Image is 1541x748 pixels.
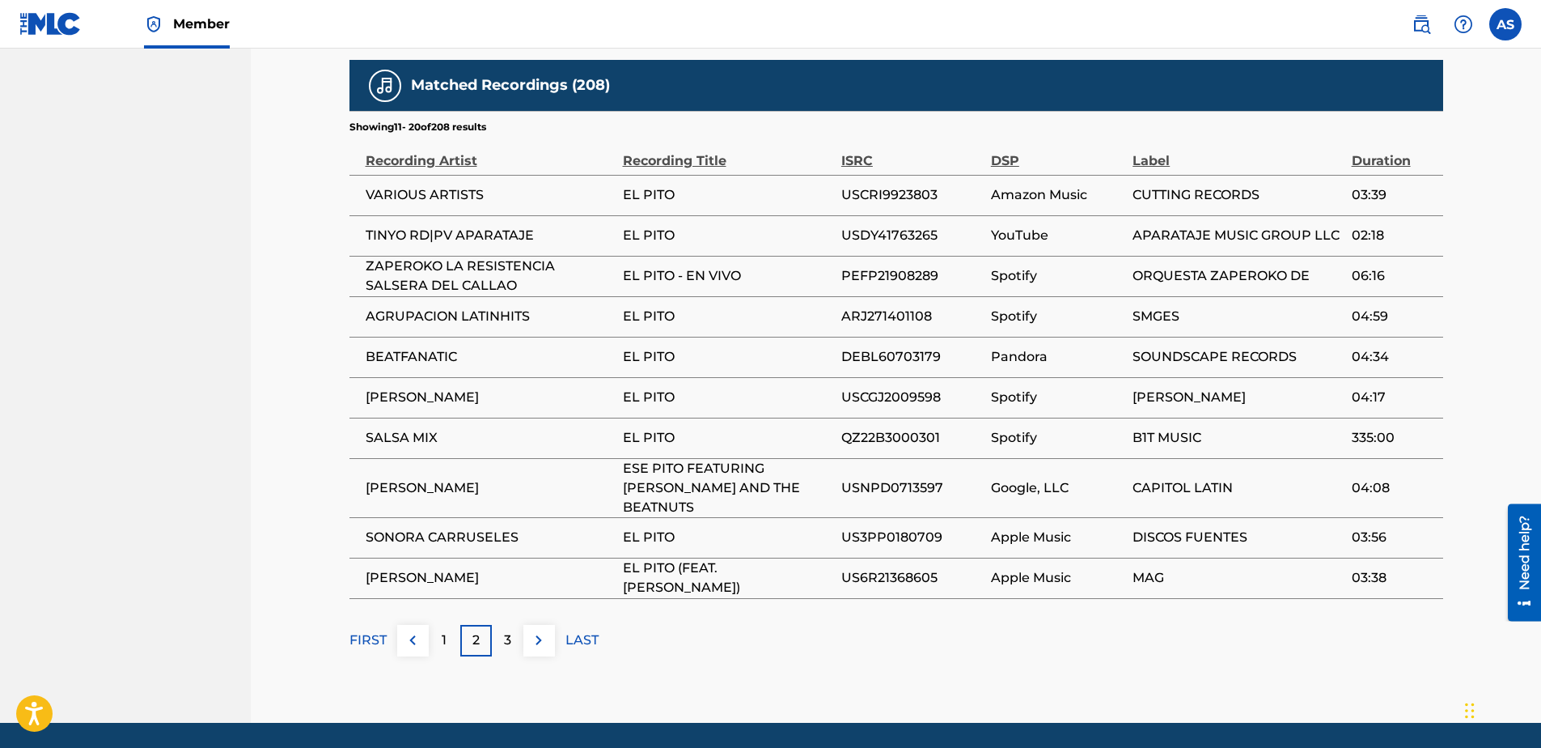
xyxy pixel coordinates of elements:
span: Pandora [991,347,1124,367]
span: QZ22B3000301 [841,428,983,448]
img: help [1454,15,1473,34]
span: SMGES [1132,307,1343,326]
div: Label [1132,134,1343,171]
p: 1 [442,631,447,650]
span: SOUNDSCAPE RECORDS [1132,347,1343,367]
span: 04:34 [1352,347,1435,367]
p: FIRST [349,631,387,650]
span: [PERSON_NAME] [366,568,615,588]
span: Spotify [991,388,1124,407]
img: right [529,631,548,650]
span: EL PITO [623,388,833,407]
span: [PERSON_NAME] [366,388,615,407]
span: USCRI9923803 [841,185,983,205]
span: ESE PITO FEATURING [PERSON_NAME] AND THE BEATNUTS [623,459,833,517]
span: Member [173,15,230,33]
iframe: Resource Center [1496,504,1541,622]
span: [PERSON_NAME] [1132,388,1343,407]
span: CUTTING RECORDS [1132,185,1343,205]
div: Duration [1352,134,1435,171]
p: 3 [504,631,511,650]
span: 04:08 [1352,478,1435,498]
span: PEFP21908289 [841,266,983,286]
span: USNPD0713597 [841,478,983,498]
div: Recording Title [623,134,833,171]
span: EL PITO [623,428,833,448]
span: 06:16 [1352,266,1435,286]
img: MLC Logo [19,12,82,36]
span: 04:17 [1352,388,1435,407]
span: EL PITO [623,528,833,547]
span: [PERSON_NAME] [366,478,615,498]
span: USDY41763265 [841,226,983,245]
span: APARATAJE MUSIC GROUP LLC [1132,226,1343,245]
p: Showing 11 - 20 of 208 results [349,120,486,134]
span: DISCOS FUENTES [1132,528,1343,547]
span: CAPITOL LATIN [1132,478,1343,498]
img: Top Rightsholder [144,15,163,34]
span: ARJ271401108 [841,307,983,326]
img: search [1412,15,1431,34]
span: USCGJ2009598 [841,388,983,407]
span: Amazon Music [991,185,1124,205]
span: US6R21368605 [841,568,983,588]
span: Apple Music [991,568,1124,588]
div: Recording Artist [366,134,615,171]
div: User Menu [1489,8,1522,40]
span: VARIOUS ARTISTS [366,185,615,205]
span: 03:39 [1352,185,1435,205]
p: LAST [565,631,599,650]
span: 03:38 [1352,568,1435,588]
img: Matched Recordings [375,76,395,96]
span: Spotify [991,428,1124,448]
span: AGRUPACION LATINHITS [366,307,615,326]
span: SALSA MIX [366,428,615,448]
span: SONORA CARRUSELES [366,528,615,547]
iframe: Chat Widget [1460,670,1541,748]
span: EL PITO [623,307,833,326]
div: DSP [991,134,1124,171]
div: Help [1447,8,1480,40]
p: 2 [472,631,480,650]
span: Spotify [991,266,1124,286]
span: 02:18 [1352,226,1435,245]
h5: Matched Recordings (208) [411,76,610,95]
span: 335:00 [1352,428,1435,448]
span: YouTube [991,226,1124,245]
div: Need help? [18,11,40,86]
span: B1T MUSIC [1132,428,1343,448]
span: ZAPEROKO LA RESISTENCIA SALSERA DEL CALLAO [366,257,615,295]
a: Public Search [1405,8,1437,40]
span: DEBL60703179 [841,347,983,367]
span: 04:59 [1352,307,1435,326]
span: MAG [1132,568,1343,588]
span: EL PITO - EN VIVO [623,266,833,286]
span: EL PITO [623,226,833,245]
span: ORQUESTA ZAPEROKO DE [1132,266,1343,286]
span: Google, LLC [991,478,1124,498]
span: EL PITO [623,185,833,205]
span: US3PP0180709 [841,528,983,547]
div: Drag [1465,686,1475,735]
span: EL PITO (FEAT. [PERSON_NAME]) [623,559,833,597]
span: Apple Music [991,528,1124,547]
span: BEATFANATIC [366,347,615,367]
span: TINYO RD|PV APARATAJE [366,226,615,245]
div: ISRC [841,134,983,171]
span: EL PITO [623,347,833,367]
img: left [403,631,422,650]
span: Spotify [991,307,1124,326]
span: 03:56 [1352,528,1435,547]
